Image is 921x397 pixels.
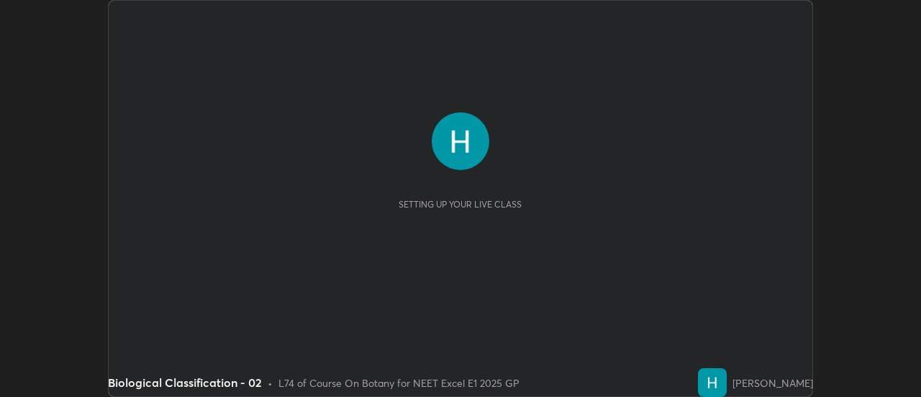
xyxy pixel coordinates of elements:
div: Biological Classification - 02 [108,374,262,391]
img: 000e462402ac40b8a20d8e5952cb4aa4.16756136_3 [432,112,489,170]
div: • [268,375,273,391]
div: [PERSON_NAME] [732,375,813,391]
img: 000e462402ac40b8a20d8e5952cb4aa4.16756136_3 [698,368,727,397]
div: L74 of Course On Botany for NEET Excel E1 2025 GP [278,375,520,391]
div: Setting up your live class [399,199,522,210]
